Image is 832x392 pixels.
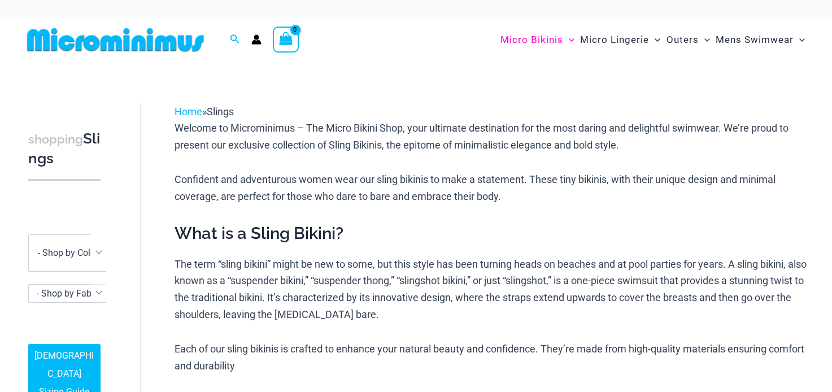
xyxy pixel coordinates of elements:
span: shopping [28,132,83,146]
p: Welcome to Microminimus – The Micro Bikini Shop, your ultimate destination for the most daring an... [175,120,809,153]
a: View Shopping Cart, empty [273,27,299,53]
span: Menu Toggle [699,25,710,54]
span: Mens Swimwear [716,25,794,54]
a: Micro BikinisMenu ToggleMenu Toggle [498,23,577,57]
a: OutersMenu ToggleMenu Toggle [664,23,713,57]
span: Outers [667,25,699,54]
a: Micro LingerieMenu ToggleMenu Toggle [577,23,663,57]
h3: Slings [28,129,101,168]
a: Mens SwimwearMenu ToggleMenu Toggle [713,23,808,57]
img: MM SHOP LOGO FLAT [23,27,208,53]
span: - Shop by Color [38,247,98,258]
span: Slings [207,106,234,117]
a: Home [175,106,202,117]
span: - Shop by Color [29,235,107,271]
nav: Site Navigation [496,21,809,59]
span: Menu Toggle [794,25,805,54]
p: Confident and adventurous women wear our sling bikinis to make a statement. These tiny bikinis, w... [175,171,809,204]
a: Account icon link [251,34,262,45]
a: Search icon link [230,33,240,47]
span: - Shop by Fabric [28,284,107,303]
span: Menu Toggle [563,25,574,54]
span: Micro Lingerie [580,25,649,54]
p: The term “sling bikini” might be new to some, but this style has been turning heads on beaches an... [175,256,809,323]
span: - Shop by Fabric [29,285,107,302]
span: » [175,106,234,117]
h2: What is a Sling Bikini? [175,223,809,244]
span: - Shop by Color [28,234,107,272]
span: Micro Bikinis [500,25,563,54]
span: - Shop by Fabric [37,288,101,299]
p: Each of our sling bikinis is crafted to enhance your natural beauty and confidence. They’re made ... [175,341,809,374]
span: Menu Toggle [649,25,660,54]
